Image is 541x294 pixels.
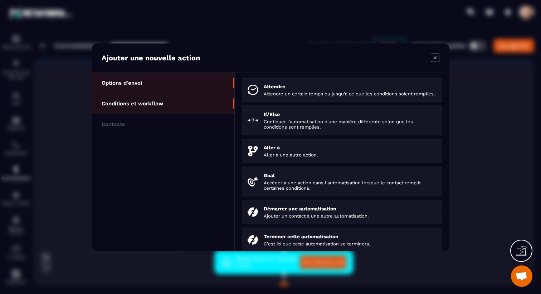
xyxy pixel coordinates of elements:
[102,79,142,86] p: Options d'envoi
[264,83,437,89] p: Attendre
[248,234,258,245] img: endAutomation.svg
[248,115,258,126] img: ifElse.svg
[248,145,258,156] img: goto.svg
[102,53,200,62] p: Ajouter une nouvelle action
[264,205,437,211] p: Démarrer une automatisation
[248,84,258,95] img: wait.svg
[102,100,163,106] p: Conditions et workflow
[248,206,258,217] img: startAutomation.svg
[248,176,258,187] img: targeted.svg
[264,152,437,157] p: Aller à une autre action.
[264,180,437,190] p: Accéder à une action dans l'automatisation lorsque le contact remplit certaines conditions.
[264,144,437,150] p: Aller à
[264,91,437,96] p: Attendre un certain temps ou jusqu'à ce que les conditions soient remplies.
[264,119,437,129] p: Continuer l'automatisation d'une manière différente selon que les conditions sont remplies.
[264,241,437,246] p: C'est ici que cette automatisation se terminera.
[264,233,437,239] p: Terminer cette automatisation
[511,265,532,287] div: Ouvrir le chat
[264,213,437,218] p: Ajouter un contact à une autre automatisation.
[264,172,437,178] p: Goal
[102,121,125,127] p: Contacts
[264,111,437,117] p: If/Else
